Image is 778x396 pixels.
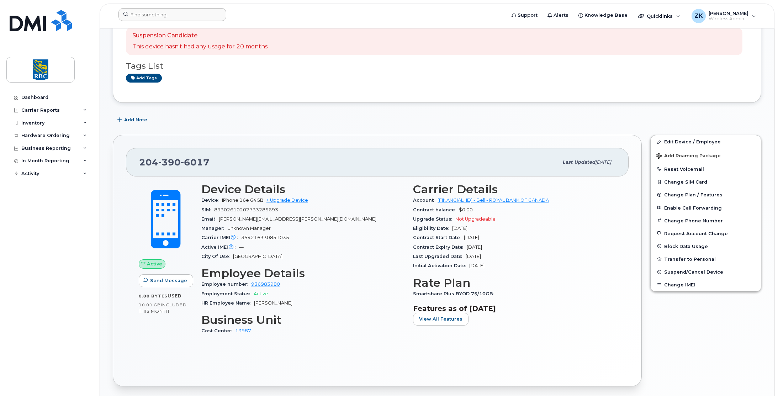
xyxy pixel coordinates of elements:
span: Cost Center [201,328,235,333]
h3: Carrier Details [413,183,616,196]
a: Alerts [543,8,573,22]
span: 390 [158,157,181,168]
span: Last updated [562,159,595,165]
p: This device hasn't had any usage for 20 months [132,43,268,51]
span: Initial Activation Date [413,263,469,268]
span: View All Features [419,316,462,322]
span: 6017 [181,157,210,168]
span: [DATE] [452,226,467,231]
a: Edit Device / Employee [651,135,761,148]
span: [DATE] [469,263,485,268]
span: [DATE] [595,159,611,165]
span: [PERSON_NAME][EMAIL_ADDRESS][PERSON_NAME][DOMAIN_NAME] [219,216,376,222]
span: [PERSON_NAME] [254,300,292,306]
button: Enable Call Forwarding [651,201,761,214]
button: Add Note [113,113,153,126]
span: Add Note [124,116,147,123]
span: Not Upgradeable [455,216,496,222]
input: Find something... [118,8,226,21]
h3: Features as of [DATE] [413,304,616,313]
span: Send Message [150,277,187,284]
a: [FINANCIAL_ID] - Bell - ROYAL BANK OF CANADA [438,197,549,203]
span: Contract balance [413,207,459,212]
button: Block Data Usage [651,240,761,253]
span: 89302610207733285693 [214,207,278,212]
span: Add Roaming Package [656,153,721,160]
span: Suspend/Cancel Device [664,269,723,275]
span: Knowledge Base [584,12,628,19]
span: Manager [201,226,227,231]
p: Suspension Candidate [132,32,268,40]
span: Active IMEI [201,244,239,250]
button: Change Phone Number [651,214,761,227]
span: Change Plan / Features [664,192,723,197]
span: SIM [201,207,214,212]
span: Upgrade Status [413,216,455,222]
span: included this month [139,302,187,314]
span: Smartshare Plus BYOD 75/10GB [413,291,497,296]
span: [DATE] [467,244,482,250]
span: [PERSON_NAME] [709,10,748,16]
span: — [239,244,244,250]
div: Quicklinks [633,9,685,23]
h3: Tags List [126,62,748,70]
span: Active [147,260,162,267]
span: [DATE] [466,254,481,259]
span: $0.00 [459,207,473,212]
div: Zlatko Knezevic [687,9,761,23]
span: Device [201,197,222,203]
span: Employee number [201,281,251,287]
span: Contract Start Date [413,235,464,240]
button: Change IMEI [651,278,761,291]
span: 0.00 Bytes [139,294,168,299]
span: Last Upgraded Date [413,254,466,259]
button: Change Plan / Features [651,188,761,201]
a: Knowledge Base [573,8,633,22]
span: [DATE] [464,235,479,240]
h3: Rate Plan [413,276,616,289]
span: Enable Call Forwarding [664,205,722,210]
span: Active [254,291,268,296]
span: iPhone 16e 64GB [222,197,264,203]
span: Email [201,216,219,222]
span: HR Employee Name [201,300,254,306]
a: 13987 [235,328,251,333]
span: Wireless Admin [709,16,748,22]
button: Reset Voicemail [651,163,761,175]
span: Support [518,12,538,19]
button: View All Features [413,313,469,326]
span: Carrier IMEI [201,235,241,240]
button: Add Roaming Package [651,148,761,163]
span: used [168,293,182,299]
span: 10.00 GB [139,302,161,307]
a: Support [507,8,543,22]
span: Quicklinks [647,13,673,19]
button: Change SIM Card [651,175,761,188]
button: Request Account Change [651,227,761,240]
a: Add tags [126,74,162,83]
span: 354216330851035 [241,235,289,240]
span: Unknown Manager [227,226,271,231]
button: Suspend/Cancel Device [651,265,761,278]
span: City Of Use [201,254,233,259]
h3: Device Details [201,183,404,196]
span: Contract Expiry Date [413,244,467,250]
button: Send Message [139,274,193,287]
button: Transfer to Personal [651,253,761,265]
span: [GEOGRAPHIC_DATA] [233,254,282,259]
h3: Employee Details [201,267,404,280]
span: Alerts [554,12,568,19]
span: Account [413,197,438,203]
span: Employment Status [201,291,254,296]
span: Eligibility Date [413,226,452,231]
span: 204 [139,157,210,168]
span: ZK [694,12,703,20]
a: 936983980 [251,281,280,287]
a: + Upgrade Device [266,197,308,203]
h3: Business Unit [201,313,404,326]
